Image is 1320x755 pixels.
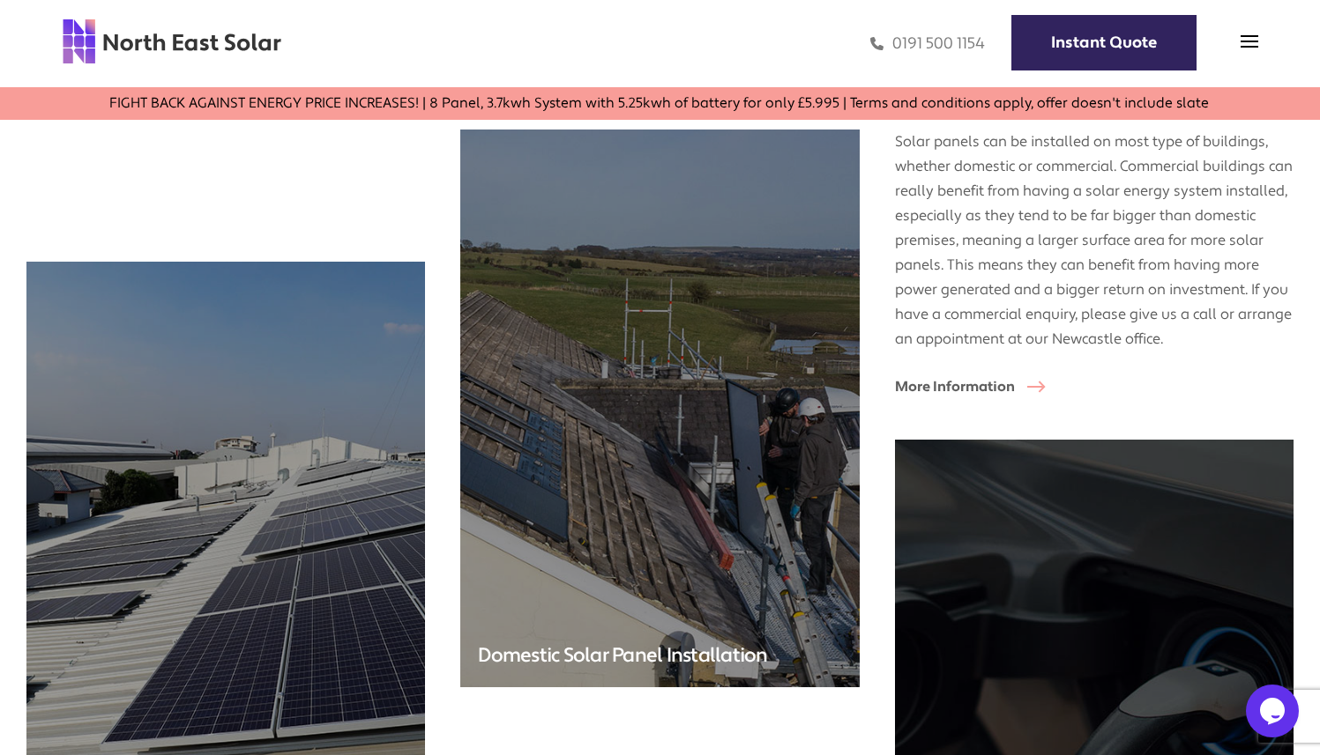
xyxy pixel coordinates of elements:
[895,378,1068,396] a: More Information
[460,130,859,687] img: north east solar employees putting solar panels on a domestic house
[895,130,1294,352] p: Solar panels can be installed on most type of buildings, whether domestic or commercial. Commerci...
[1246,685,1302,737] iframe: chat widget
[870,33,985,54] a: 0191 500 1154
[1241,33,1258,50] img: menu icon
[870,33,884,54] img: phone icon
[62,18,282,65] img: north east solar logo
[1011,15,1197,70] a: Instant Quote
